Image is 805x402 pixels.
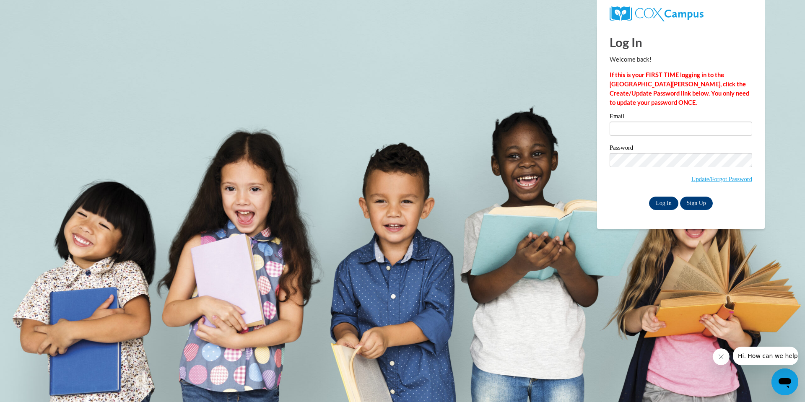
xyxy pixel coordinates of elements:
[610,113,752,122] label: Email
[680,197,713,210] a: Sign Up
[610,145,752,153] label: Password
[733,347,798,365] iframe: Message from company
[610,34,752,51] h1: Log In
[713,348,730,365] iframe: Close message
[610,6,704,21] img: COX Campus
[649,197,678,210] input: Log In
[610,71,749,106] strong: If this is your FIRST TIME logging in to the [GEOGRAPHIC_DATA][PERSON_NAME], click the Create/Upd...
[610,55,752,64] p: Welcome back!
[691,176,752,182] a: Update/Forgot Password
[771,368,798,395] iframe: Button to launch messaging window
[5,6,68,13] span: Hi. How can we help?
[610,6,752,21] a: COX Campus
